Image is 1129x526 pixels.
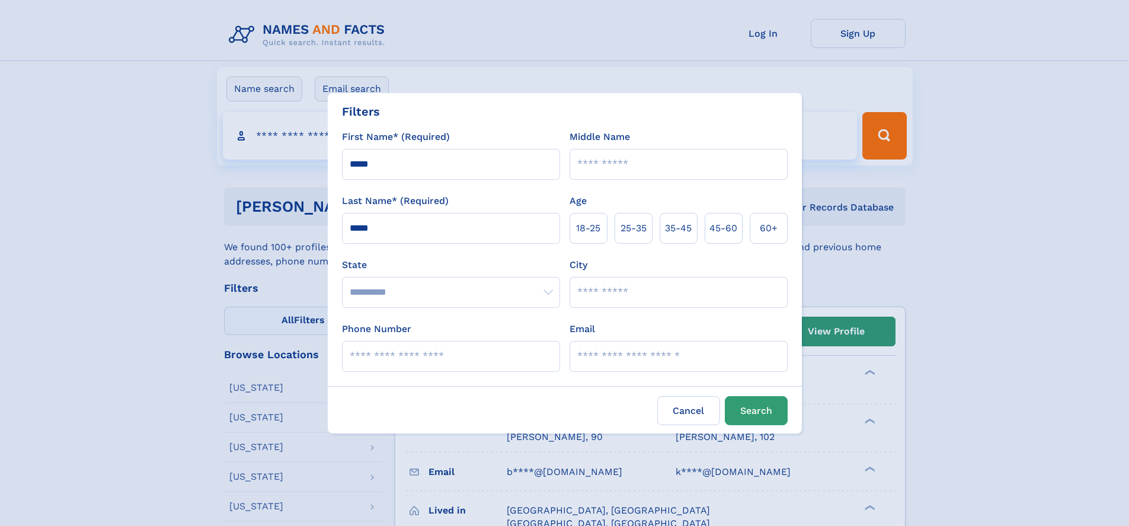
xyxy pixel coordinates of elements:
[665,221,692,235] span: 35‑45
[342,258,560,272] label: State
[709,221,737,235] span: 45‑60
[342,194,449,208] label: Last Name* (Required)
[342,130,450,144] label: First Name* (Required)
[576,221,600,235] span: 18‑25
[342,103,380,120] div: Filters
[621,221,647,235] span: 25‑35
[570,322,595,336] label: Email
[570,130,630,144] label: Middle Name
[570,194,587,208] label: Age
[725,396,788,425] button: Search
[342,322,411,336] label: Phone Number
[657,396,720,425] label: Cancel
[570,258,587,272] label: City
[760,221,778,235] span: 60+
